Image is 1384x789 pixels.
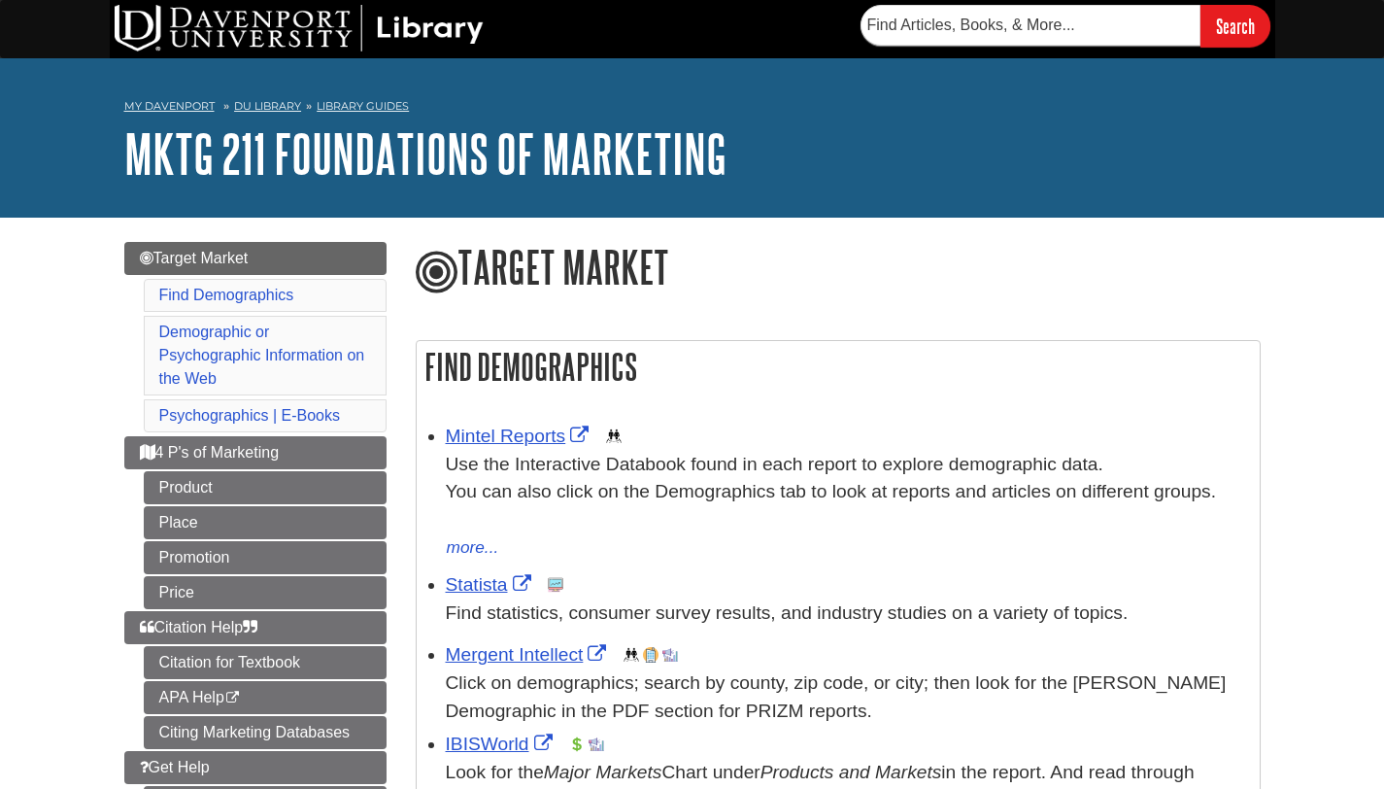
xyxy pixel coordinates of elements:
form: Searches DU Library's articles, books, and more [861,5,1270,47]
a: Link opens in new window [446,426,594,446]
div: Use the Interactive Databook found in each report to explore demographic data. You can also click... [446,451,1250,534]
input: Find Articles, Books, & More... [861,5,1200,46]
img: Industry Report [589,737,604,752]
img: Company Information [643,647,658,663]
a: MKTG 211 Foundations of Marketing [124,123,726,184]
span: Get Help [140,759,210,775]
a: Citing Marketing Databases [144,716,387,749]
span: Target Market [140,250,249,266]
a: Find Demographics [159,287,294,303]
a: Target Market [124,242,387,275]
a: Citation for Textbook [144,646,387,679]
a: DU Library [234,99,301,113]
a: Link opens in new window [446,644,612,665]
h2: Find Demographics [417,341,1260,393]
nav: breadcrumb [124,93,1261,124]
a: Link opens in new window [446,734,557,754]
a: APA Help [144,681,387,714]
img: Statistics [548,577,563,593]
a: Place [144,506,387,539]
p: Find statistics, consumer survey results, and industry studies on a variety of topics. [446,600,1250,628]
img: Financial Report [569,737,585,752]
i: Major Markets [544,762,662,782]
a: 4 P's of Marketing [124,436,387,469]
a: Product [144,471,387,504]
span: Citation Help [140,619,258,635]
a: Promotion [144,541,387,574]
i: Products and Markets [760,762,942,782]
a: Demographic or Psychographic Information on the Web [159,324,365,387]
a: My Davenport [124,98,215,115]
img: DU Library [115,5,484,51]
a: Psychographics | E-Books [159,407,340,424]
a: Get Help [124,751,387,784]
button: more... [446,534,500,562]
a: Price [144,576,387,609]
img: Industry Report [662,647,678,663]
input: Search [1200,5,1270,47]
a: Link opens in new window [446,574,536,595]
h1: Target Market [416,242,1261,296]
div: Click on demographics; search by county, zip code, or city; then look for the [PERSON_NAME] Demog... [446,669,1250,726]
a: Library Guides [317,99,409,113]
a: Citation Help [124,611,387,644]
img: Demographics [606,429,622,444]
img: Demographics [624,647,639,663]
span: 4 P's of Marketing [140,444,280,461]
i: This link opens in a new window [224,692,241,704]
